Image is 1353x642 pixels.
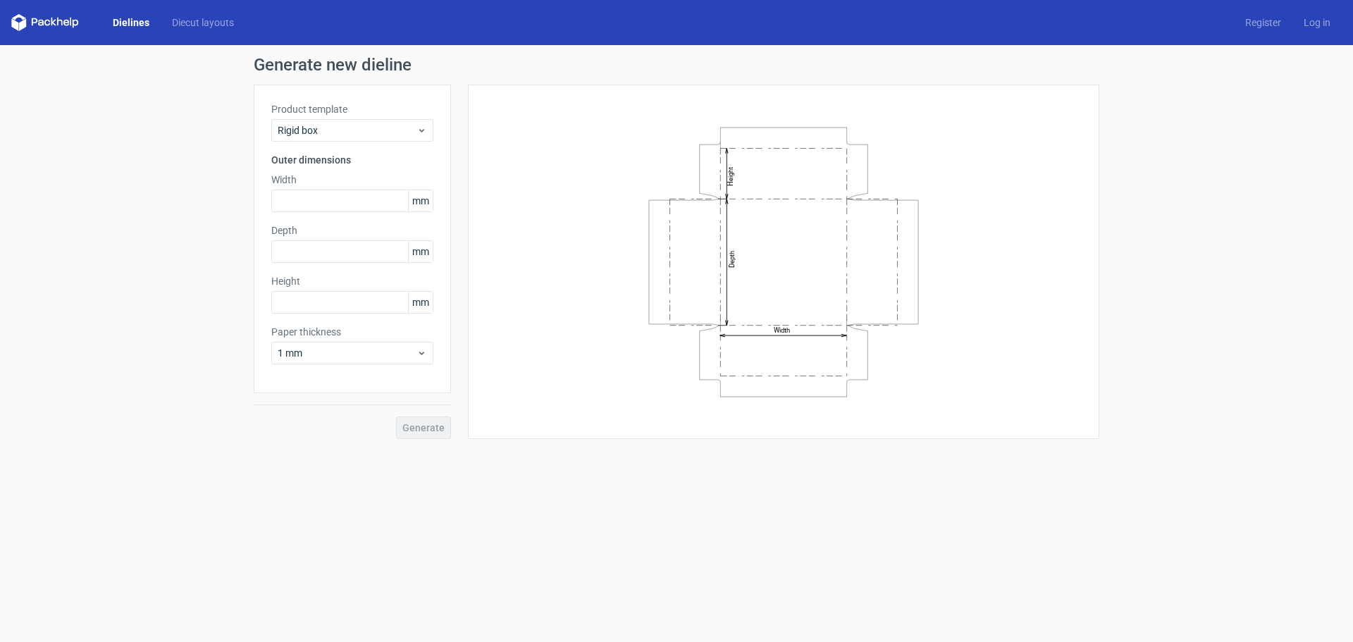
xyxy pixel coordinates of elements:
span: mm [408,241,433,262]
label: Paper thickness [271,325,433,339]
h3: Outer dimensions [271,153,433,167]
text: Depth [728,250,736,267]
span: 1 mm [278,346,416,360]
a: Register [1234,16,1292,30]
span: mm [408,190,433,211]
label: Width [271,173,433,187]
a: Log in [1292,16,1342,30]
h1: Generate new dieline [254,56,1099,73]
text: Width [774,326,790,334]
a: Dielines [101,16,161,30]
span: mm [408,292,433,313]
label: Height [271,274,433,288]
text: Height [727,166,734,185]
label: Product template [271,102,433,116]
a: Diecut layouts [161,16,245,30]
label: Depth [271,223,433,237]
span: Rigid box [278,123,416,137]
